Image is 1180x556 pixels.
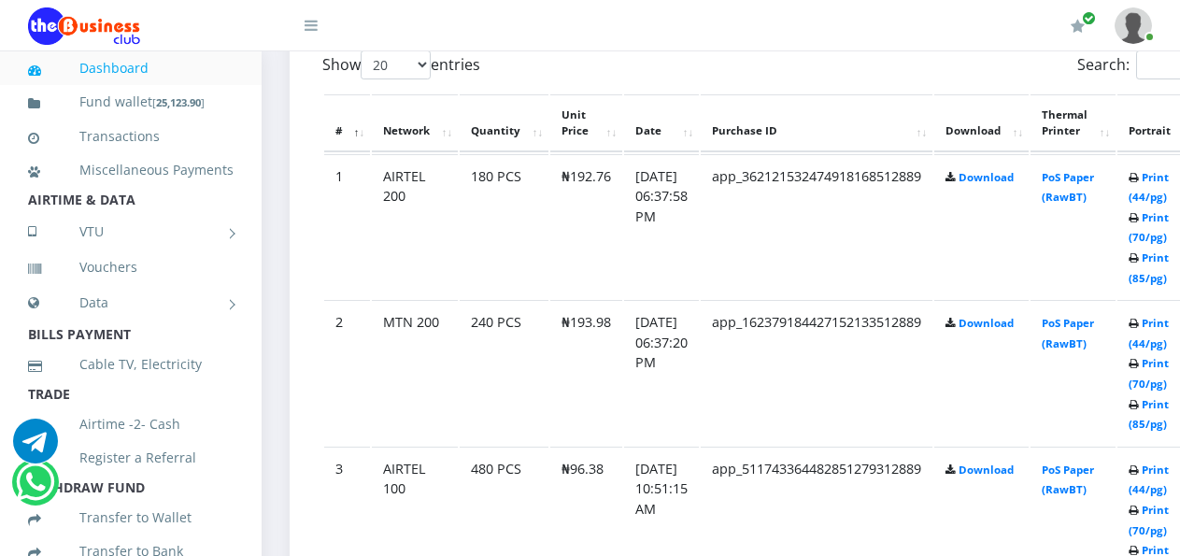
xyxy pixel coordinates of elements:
a: Transactions [28,115,234,158]
img: User [1115,7,1152,44]
a: Print (44/pg) [1129,170,1169,205]
td: ₦193.98 [550,300,622,445]
select: Showentries [361,50,431,79]
a: PoS Paper (RawBT) [1042,463,1094,497]
a: Dashboard [28,47,234,90]
img: Logo [28,7,140,45]
i: Renew/Upgrade Subscription [1071,19,1085,34]
a: Print (85/pg) [1129,250,1169,285]
td: 240 PCS [460,300,548,445]
a: VTU [28,208,234,255]
td: app_362121532474918168512889 [701,154,932,299]
td: 180 PCS [460,154,548,299]
a: PoS Paper (RawBT) [1042,170,1094,205]
a: Print (70/pg) [1129,503,1169,537]
a: Download [959,463,1014,477]
a: Download [959,316,1014,330]
a: Airtime -2- Cash [28,403,234,446]
a: Transfer to Wallet [28,496,234,539]
span: Renew/Upgrade Subscription [1082,11,1096,25]
td: MTN 200 [372,300,458,445]
a: Register a Referral [28,436,234,479]
a: Cable TV, Electricity [28,343,234,386]
td: [DATE] 06:37:58 PM [624,154,699,299]
td: 1 [324,154,370,299]
small: [ ] [152,95,205,109]
b: 25,123.90 [156,95,201,109]
a: Data [28,279,234,326]
th: Purchase ID: activate to sort column ascending [701,94,932,152]
a: Print (70/pg) [1129,356,1169,391]
td: app_162379184427152133512889 [701,300,932,445]
a: Chat for support [13,433,58,463]
th: Network: activate to sort column ascending [372,94,458,152]
th: #: activate to sort column descending [324,94,370,152]
a: PoS Paper (RawBT) [1042,316,1094,350]
th: Unit Price: activate to sort column ascending [550,94,622,152]
a: Chat for support [16,474,54,505]
a: Download [959,170,1014,184]
a: Fund wallet[25,123.90] [28,80,234,124]
a: Print (44/pg) [1129,316,1169,350]
td: AIRTEL 200 [372,154,458,299]
td: [DATE] 06:37:20 PM [624,300,699,445]
a: Print (70/pg) [1129,210,1169,245]
th: Thermal Printer: activate to sort column ascending [1031,94,1116,152]
label: Show entries [322,50,480,79]
a: Print (44/pg) [1129,463,1169,497]
a: Miscellaneous Payments [28,149,234,192]
th: Date: activate to sort column ascending [624,94,699,152]
th: Download: activate to sort column ascending [934,94,1029,152]
a: Vouchers [28,246,234,289]
td: 2 [324,300,370,445]
a: Print (85/pg) [1129,397,1169,432]
td: ₦192.76 [550,154,622,299]
th: Quantity: activate to sort column ascending [460,94,548,152]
